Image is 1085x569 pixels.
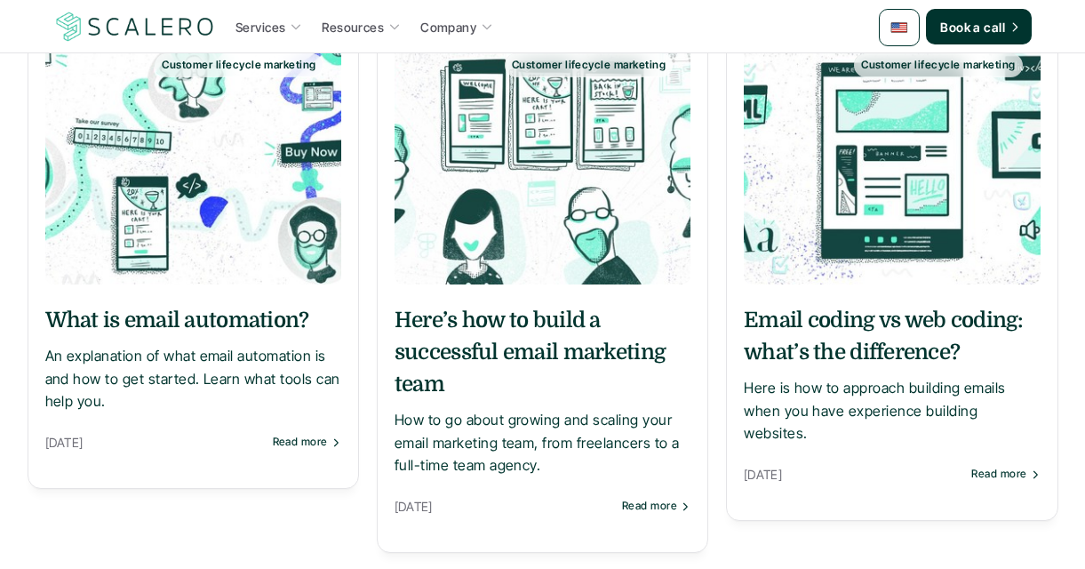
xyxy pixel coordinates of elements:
a: Customer lifecycle marketing [45,36,341,284]
p: Customer lifecycle marketing [861,59,1015,71]
p: An explanation of what email automation is and how to get started. Learn what tools can help you. [45,345,341,413]
a: Customer lifecycle marketing [744,36,1040,284]
p: How to go about growing and scaling your email marketing team, from freelancers to a full-time te... [395,409,690,477]
p: Book a call [940,18,1005,36]
p: Resources [322,18,384,36]
p: [DATE] [744,463,962,485]
h5: Here’s how to build a successful email marketing team [395,304,690,400]
p: Read more [273,436,328,448]
a: Read more [622,500,690,512]
h5: What is email automation? [45,304,341,336]
a: Book a call [926,9,1032,44]
a: Read more [971,468,1040,480]
a: Email coding vs web coding: what’s the difference?Here is how to approach building emails when yo... [744,304,1040,445]
p: Read more [622,500,677,512]
img: 🇺🇸 [890,19,908,36]
p: Services [235,18,285,36]
p: Here is how to approach building emails when you have experience building websites. [744,377,1040,445]
p: [DATE] [395,495,613,517]
a: What is email automation?An explanation of what email automation is and how to get started. Learn... [45,304,341,413]
p: Read more [971,468,1026,480]
h5: Email coding vs web coding: what’s the difference? [744,304,1040,368]
a: Read more [273,436,341,448]
p: Customer lifecycle marketing [162,59,315,71]
a: Customer lifecycle marketing [395,36,690,284]
p: Company [420,18,476,36]
p: Customer lifecycle marketing [512,59,666,71]
p: [DATE] [45,431,264,453]
img: Scalero company logotype [53,10,217,44]
a: Here’s how to build a successful email marketing teamHow to go about growing and scaling your ema... [395,304,690,477]
a: Scalero company logotype [53,11,217,43]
